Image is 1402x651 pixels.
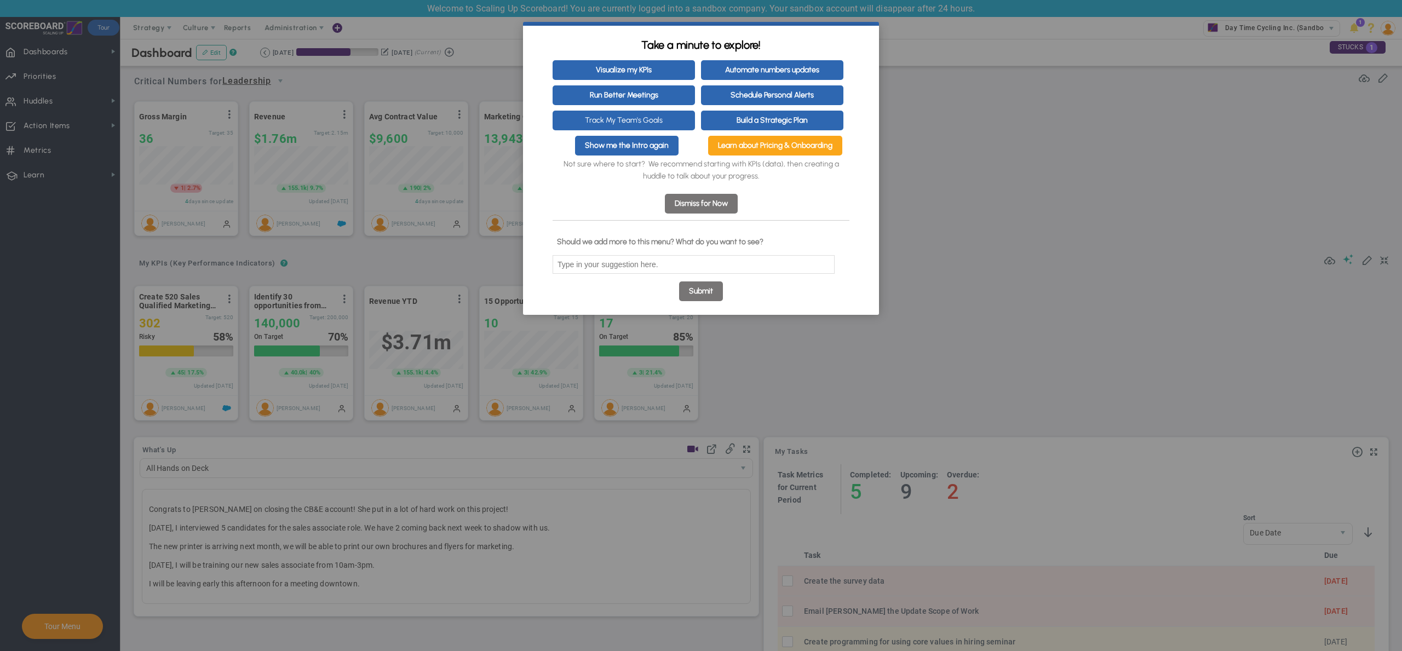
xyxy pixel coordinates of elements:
p: Not sure where to start? We recommend starting with KPIs (data), then creating a huddle to talk a... [553,158,849,183]
input: Type in your suggestion here. [553,255,835,274]
a: Run Better Meetings [553,85,695,105]
a: Track My Team's Goals [553,111,695,130]
h3: Take a minute to explore! [553,38,849,52]
div: current step [523,22,879,26]
a: Build a Strategic Plan [701,111,843,130]
a: Schedule Personal Alerts [701,85,843,105]
a: Dismiss for Now [665,194,738,214]
a: Visualize my KPIs [553,60,695,80]
a: Close modal [857,26,876,45]
label: Should we add more to this menu? What do you want to see? [553,232,849,252]
a: Submit [679,281,723,301]
a: Automate numbers updates [701,60,843,80]
a: Show me the Intro again [575,136,679,155]
a: Learn about Pricing & Onboarding [708,136,842,155]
